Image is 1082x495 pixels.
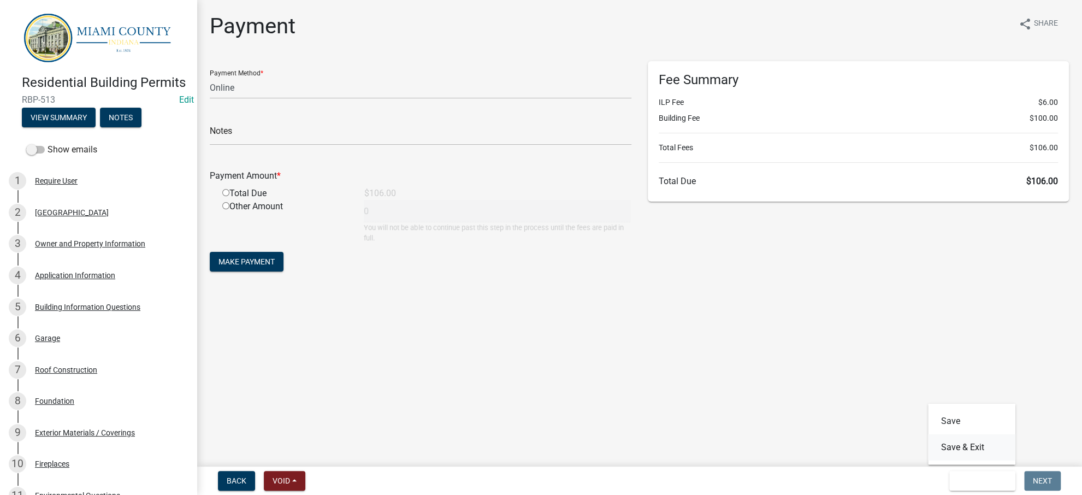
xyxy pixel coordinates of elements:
button: View Summary [22,108,96,127]
button: Void [264,471,305,491]
div: Application Information [35,272,115,279]
button: Save & Exit [949,471,1015,491]
div: 2 [9,204,26,221]
div: Foundation [35,397,74,405]
h1: Payment [210,13,295,39]
label: Show emails [26,143,97,156]
div: Garage [35,334,60,342]
div: Exterior Materials / Coverings [35,429,135,437]
div: 6 [9,329,26,347]
div: 5 [9,298,26,316]
img: Miami County, Indiana [22,11,179,63]
div: Owner and Property Information [35,240,145,247]
button: shareShare [1010,13,1067,34]
button: Save [928,408,1015,434]
span: Make Payment [218,257,275,266]
div: Save & Exit [928,404,1015,465]
span: RBP-513 [22,95,175,105]
span: Share [1034,17,1058,31]
li: Total Fees [659,142,1059,154]
div: 9 [9,424,26,441]
button: Save & Exit [928,434,1015,461]
wm-modal-confirm: Summary [22,114,96,123]
div: Payment Amount [202,169,640,182]
div: 10 [9,455,26,473]
div: [GEOGRAPHIC_DATA] [35,209,109,216]
div: Total Due [214,187,356,200]
div: Building Information Questions [35,303,140,311]
div: Fireplaces [35,460,69,468]
li: Building Fee [659,113,1059,124]
i: share [1019,17,1032,31]
h4: Residential Building Permits [22,75,188,91]
div: 3 [9,235,26,252]
button: Notes [100,108,141,127]
wm-modal-confirm: Notes [100,114,141,123]
span: Next [1033,476,1052,485]
a: Edit [179,95,194,105]
span: $100.00 [1030,113,1058,124]
button: Make Payment [210,252,283,272]
li: ILP Fee [659,97,1059,108]
h6: Fee Summary [659,72,1059,88]
span: Save & Exit [958,476,1000,485]
button: Back [218,471,255,491]
div: 8 [9,392,26,410]
div: 1 [9,172,26,190]
div: Roof Construction [35,366,97,374]
button: Next [1024,471,1061,491]
div: 7 [9,361,26,379]
span: $6.00 [1038,97,1058,108]
span: Back [227,476,246,485]
div: Other Amount [214,200,356,243]
span: $106.00 [1026,176,1058,186]
div: Require User [35,177,78,185]
span: Void [273,476,290,485]
span: $106.00 [1030,142,1058,154]
h6: Total Due [659,176,1059,186]
wm-modal-confirm: Edit Application Number [179,95,194,105]
div: 4 [9,267,26,284]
